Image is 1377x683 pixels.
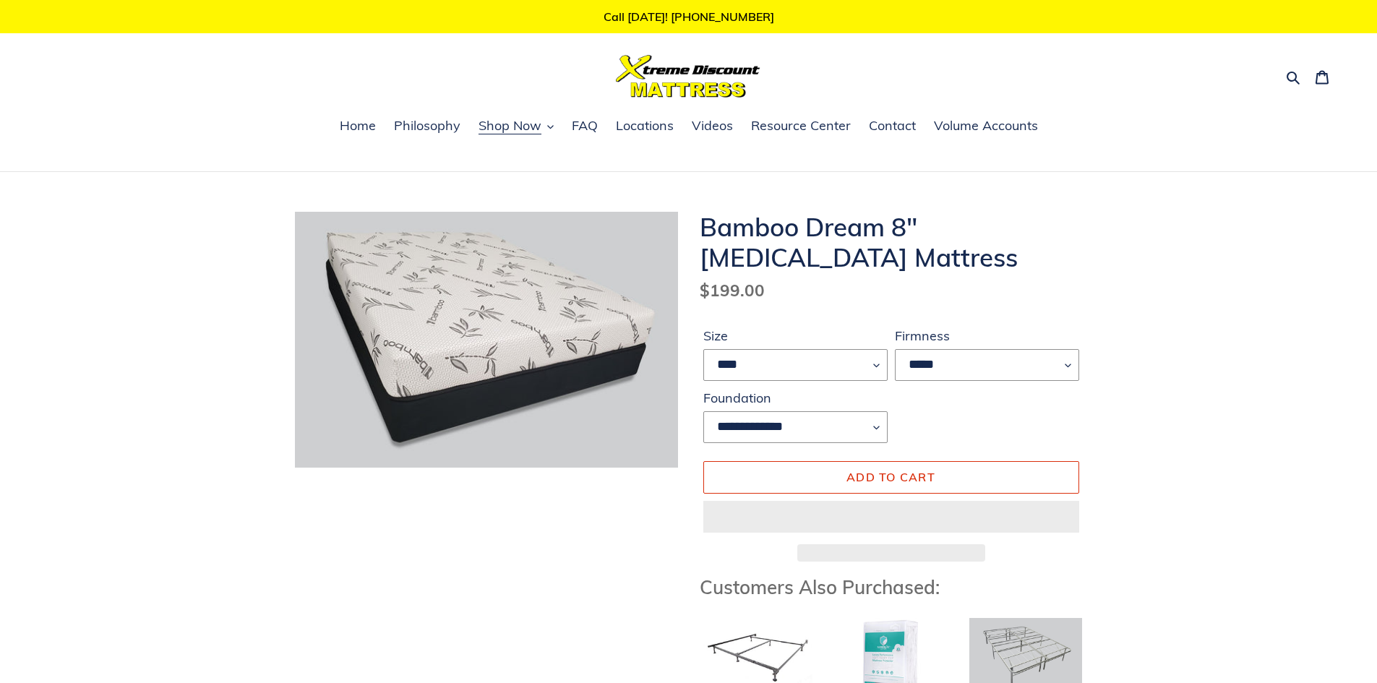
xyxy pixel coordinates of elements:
img: Bamboo Dream 8" Memory Foam Mattress [295,212,678,467]
label: Foundation [703,388,888,408]
h1: Bamboo Dream 8" [MEDICAL_DATA] Mattress [700,212,1083,272]
img: Xtreme Discount Mattress [616,55,760,98]
span: FAQ [572,117,598,134]
span: Home [340,117,376,134]
span: Contact [869,117,916,134]
a: Philosophy [387,116,468,137]
span: Videos [692,117,733,134]
a: Videos [685,116,740,137]
span: Shop Now [479,117,541,134]
span: Locations [616,117,674,134]
label: Firmness [895,326,1079,345]
span: Add to cart [846,470,935,484]
a: Contact [862,116,923,137]
a: Resource Center [744,116,858,137]
button: Add to cart [703,461,1079,493]
span: Resource Center [751,117,851,134]
a: Locations [609,116,681,137]
a: Volume Accounts [927,116,1045,137]
span: Volume Accounts [934,117,1038,134]
a: FAQ [565,116,605,137]
h3: Customers Also Purchased: [700,576,1083,598]
span: $199.00 [700,280,765,301]
label: Size [703,326,888,345]
button: Shop Now [471,116,561,137]
a: Home [333,116,383,137]
span: Philosophy [394,117,460,134]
